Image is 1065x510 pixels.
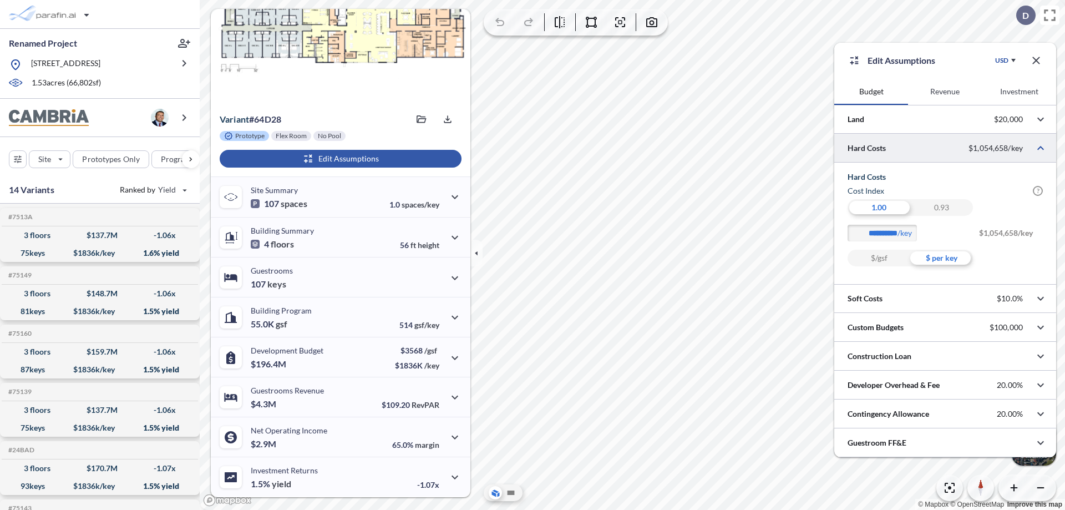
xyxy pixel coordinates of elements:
[267,279,286,290] span: keys
[392,440,439,450] p: 65.0%
[910,199,973,216] div: 0.93
[251,266,293,275] p: Guestrooms
[910,250,973,266] div: $ per key
[251,358,288,370] p: $196.4M
[220,114,281,125] p: # 64d28
[111,181,194,199] button: Ranked by Yield
[318,132,341,140] p: No Pool
[399,320,439,330] p: 514
[994,114,1023,124] p: $20,000
[848,293,883,304] p: Soft Costs
[400,240,439,250] p: 56
[414,320,439,330] span: gsf/key
[251,226,314,235] p: Building Summary
[489,486,502,499] button: Aerial View
[9,37,77,49] p: Renamed Project
[271,239,294,250] span: floors
[897,228,922,239] label: /key
[251,438,278,450] p: $2.9M
[235,132,265,140] p: Prototype
[251,478,291,489] p: 1.5%
[990,322,1023,332] p: $100,000
[848,171,1043,183] h5: Hard Costs
[424,361,439,370] span: /key
[251,346,323,355] p: Development Budget
[389,200,439,209] p: 1.0
[151,150,211,168] button: Program
[848,380,940,391] p: Developer Overhead & Fee
[997,409,1023,419] p: 20.00%
[82,154,140,165] p: Prototypes Only
[158,184,176,195] span: Yield
[151,109,169,127] img: user logo
[979,225,1043,250] span: $1,054,658/key
[908,78,982,105] button: Revenue
[504,486,518,499] button: Site Plan
[395,361,439,370] p: $1836K
[415,440,439,450] span: margin
[73,150,149,168] button: Prototypes Only
[31,58,100,72] p: [STREET_ADDRESS]
[848,250,910,266] div: $/gsf
[251,426,327,435] p: Net Operating Income
[251,466,318,475] p: Investment Returns
[410,240,416,250] span: ft
[1033,186,1043,196] span: ?
[997,380,1023,390] p: 20.00%
[402,200,439,209] span: spaces/key
[848,199,910,216] div: 1.00
[251,386,324,395] p: Guestrooms Revenue
[848,114,864,125] p: Land
[251,198,307,209] p: 107
[9,109,89,127] img: BrandImage
[251,398,278,410] p: $4.3M
[272,478,291,489] span: yield
[6,330,32,337] h5: Click to copy the code
[395,346,439,355] p: $3568
[382,400,439,410] p: $109.20
[848,322,904,333] p: Custom Budgets
[848,408,929,420] p: Contingency Allowance
[848,185,884,196] h6: Cost index
[161,154,192,165] p: Program
[6,271,32,279] h5: Click to copy the code
[1007,501,1062,508] a: Improve this map
[251,239,294,250] p: 4
[220,150,461,168] button: Edit Assumptions
[950,501,1004,508] a: OpenStreetMap
[251,319,287,330] p: 55.0K
[276,132,307,140] p: Flex Room
[281,198,307,209] span: spaces
[982,78,1056,105] button: Investment
[868,54,935,67] p: Edit Assumptions
[6,388,32,396] h5: Click to copy the code
[834,78,908,105] button: Budget
[220,114,249,124] span: Variant
[9,183,54,196] p: 14 Variants
[848,437,906,448] p: Guestroom FF&E
[417,480,439,489] p: -1.07x
[6,213,33,221] h5: Click to copy the code
[918,501,949,508] a: Mapbox
[997,294,1023,304] p: $10.0%
[251,185,298,195] p: Site Summary
[995,56,1008,65] div: USD
[848,351,911,362] p: Construction Loan
[251,279,286,290] p: 107
[29,150,70,168] button: Site
[6,446,34,454] h5: Click to copy the code
[424,346,437,355] span: /gsf
[418,240,439,250] span: height
[203,494,252,507] a: Mapbox homepage
[251,306,312,315] p: Building Program
[32,77,101,89] p: 1.53 acres ( 66,802 sf)
[276,319,287,330] span: gsf
[38,154,51,165] p: Site
[412,400,439,410] span: RevPAR
[1022,11,1029,21] p: D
